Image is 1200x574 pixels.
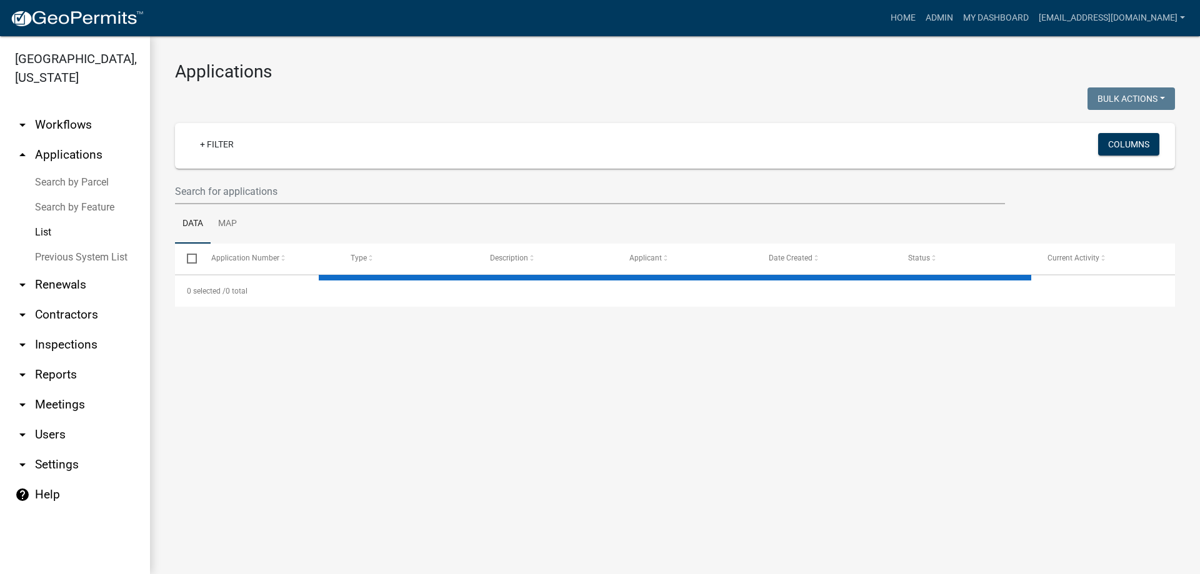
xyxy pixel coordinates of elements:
[490,254,528,262] span: Description
[921,6,958,30] a: Admin
[190,133,244,156] a: + Filter
[478,244,617,274] datatable-header-cell: Description
[175,275,1175,307] div: 0 total
[211,254,279,262] span: Application Number
[187,287,226,295] span: 0 selected /
[629,254,662,262] span: Applicant
[1047,254,1099,262] span: Current Activity
[757,244,896,274] datatable-header-cell: Date Created
[175,204,211,244] a: Data
[15,147,30,162] i: arrow_drop_up
[175,61,1175,82] h3: Applications
[15,457,30,472] i: arrow_drop_down
[1036,244,1175,274] datatable-header-cell: Current Activity
[958,6,1034,30] a: My Dashboard
[1098,133,1159,156] button: Columns
[15,367,30,382] i: arrow_drop_down
[908,254,930,262] span: Status
[338,244,477,274] datatable-header-cell: Type
[15,337,30,352] i: arrow_drop_down
[199,244,338,274] datatable-header-cell: Application Number
[1034,6,1190,30] a: [EMAIL_ADDRESS][DOMAIN_NAME]
[211,204,244,244] a: Map
[886,6,921,30] a: Home
[15,427,30,442] i: arrow_drop_down
[15,487,30,502] i: help
[1087,87,1175,110] button: Bulk Actions
[769,254,812,262] span: Date Created
[15,117,30,132] i: arrow_drop_down
[15,397,30,412] i: arrow_drop_down
[617,244,757,274] datatable-header-cell: Applicant
[15,277,30,292] i: arrow_drop_down
[175,179,1005,204] input: Search for applications
[15,307,30,322] i: arrow_drop_down
[896,244,1036,274] datatable-header-cell: Status
[351,254,367,262] span: Type
[175,244,199,274] datatable-header-cell: Select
